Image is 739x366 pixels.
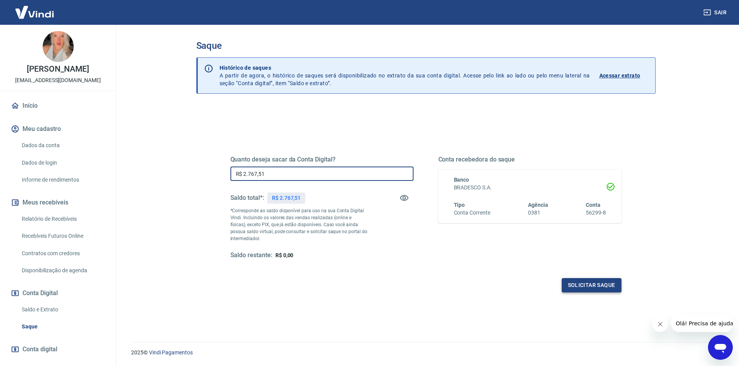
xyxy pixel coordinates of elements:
[454,184,606,192] h6: BRADESCO S.A.
[599,72,640,79] p: Acessar extrato
[19,172,107,188] a: Informe de rendimentos
[19,263,107,278] a: Disponibilização de agenda
[454,202,465,208] span: Tipo
[19,319,107,335] a: Saque
[438,156,621,163] h5: Conta recebedora do saque
[272,194,301,202] p: R$ 2.767,51
[454,209,490,217] h6: Conta Corrente
[9,285,107,302] button: Conta Digital
[27,65,89,73] p: [PERSON_NAME]
[15,76,101,84] p: [EMAIL_ADDRESS][DOMAIN_NAME]
[230,156,414,163] h5: Quanto deseja sacar da Conta Digital?
[5,5,65,12] span: Olá! Precisa de ajuda?
[586,202,601,208] span: Conta
[131,349,720,357] p: 2025 ©
[43,31,74,62] img: 8d1f7fca-7261-4664-8455-43036c34e05d.jpeg
[671,315,733,332] iframe: Mensagem da empresa
[220,64,590,87] p: A partir de agora, o histórico de saques será disponibilizado no extrato da sua conta digital. Ac...
[220,64,590,72] p: Histórico de saques
[708,335,733,360] iframe: Botão para abrir a janela de mensagens
[652,316,668,332] iframe: Fechar mensagem
[599,64,649,87] a: Acessar extrato
[19,211,107,227] a: Relatório de Recebíveis
[19,302,107,318] a: Saldo e Extrato
[230,251,272,259] h5: Saldo restante:
[586,209,606,217] h6: 56299-8
[22,344,57,355] span: Conta digital
[230,194,264,202] h5: Saldo total*:
[702,5,730,20] button: Sair
[9,194,107,211] button: Meus recebíveis
[9,341,107,358] a: Conta digital
[275,252,294,258] span: R$ 0,00
[9,120,107,137] button: Meu cadastro
[9,97,107,114] a: Início
[454,177,469,183] span: Banco
[149,349,193,356] a: Vindi Pagamentos
[9,0,60,24] img: Vindi
[562,278,621,292] button: Solicitar saque
[196,40,656,51] h3: Saque
[19,155,107,171] a: Dados de login
[19,137,107,153] a: Dados da conta
[19,246,107,261] a: Contratos com credores
[528,202,548,208] span: Agência
[19,228,107,244] a: Recebíveis Futuros Online
[230,207,368,242] p: *Corresponde ao saldo disponível para uso na sua Conta Digital Vindi. Incluindo os valores das ve...
[528,209,548,217] h6: 0381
